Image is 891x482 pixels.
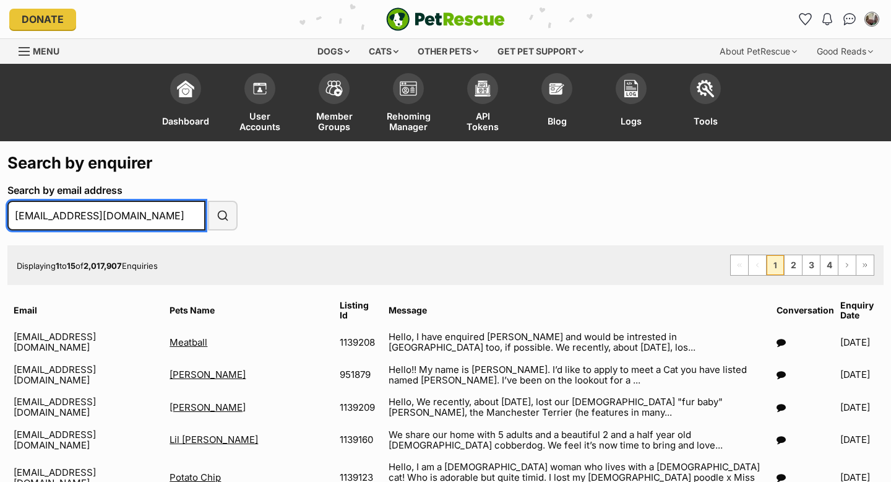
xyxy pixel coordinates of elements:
[84,261,122,271] strong: 2,017,907
[409,39,487,64] div: Other pets
[840,326,882,358] td: [DATE]
[312,110,356,132] span: Member Groups
[297,67,371,141] a: Member Groups
[19,39,68,61] a: Menu
[621,110,642,132] span: Logs
[400,81,417,96] img: group-profile-icon-3fa3cf56718a62981997c0bc7e787c4b2cf8bcc04b72c1350f741eb67cf2f40e.svg
[843,13,856,25] img: chat-41dd97257d64d25036548639549fe6c8038ab92f7586957e7f3b1b290dea8141.svg
[489,39,592,64] div: Get pet support
[384,326,770,358] td: Hello, I have enquired [PERSON_NAME] and would be intrested in [GEOGRAPHIC_DATA] too, if possible...
[325,81,343,97] img: team-members-icon-5396bd8760b3fe7c0b43da4ab00e1e3bb1a5d9ba89233759b79545d2d3fc5d0d.svg
[384,424,770,456] td: We share our home with 5 adults and a beautiful 2 and a half year old [DEMOGRAPHIC_DATA] cobberdo...
[67,261,75,271] strong: 15
[238,110,282,132] span: User Accounts
[548,80,566,97] img: blogs-icon-e71fceff818bbaa76155c998696f2ea9b8fc06abc828b24f45ee82a475c2fd99.svg
[335,326,382,358] td: 1139208
[177,80,194,97] img: dashboard-icon-eb2f2d2d3e046f16d808141f083e7271f6b2e854fb5c12c21221c1fb7104beca.svg
[9,392,163,423] td: [EMAIL_ADDRESS][DOMAIN_NAME]
[384,359,770,391] td: Hello!! My name is [PERSON_NAME]. I’d like to apply to meet a Cat you have listed named [PERSON_N...
[386,7,505,31] img: logo-e224e6f780fb5917bec1dbf3a21bbac754714ae5b6737aabdf751b685950b380.svg
[808,39,882,64] div: Good Reads
[697,80,714,97] img: tools-icon-677f8b7d46040df57c17cb185196fc8e01b2b03676c49af7ba82c462532e62ee.svg
[170,369,246,380] a: [PERSON_NAME]
[856,255,874,275] a: Last page
[9,359,163,391] td: [EMAIL_ADDRESS][DOMAIN_NAME]
[772,296,839,325] th: Conversation
[749,255,766,275] span: Previous page
[445,67,520,141] a: API Tokens
[795,9,882,29] ul: Account quick links
[795,9,815,29] a: Favourites
[9,424,163,456] td: [EMAIL_ADDRESS][DOMAIN_NAME]
[335,424,382,456] td: 1139160
[335,296,382,325] th: Listing Id
[7,152,884,173] h1: Search by enquirer
[866,13,878,25] img: Susan Irwin profile pic
[56,261,59,271] strong: 1
[386,7,505,31] a: PetRescue
[548,110,567,132] span: Blog
[335,359,382,391] td: 951879
[9,296,163,325] th: Email
[840,296,882,325] th: Enquiry Date
[862,9,882,29] button: My account
[162,110,209,132] span: Dashboard
[711,39,806,64] div: About PetRescue
[387,110,431,132] span: Rehoming Manager
[520,67,594,141] a: Blog
[384,392,770,423] td: Hello, We recently, about [DATE], lost our [DEMOGRAPHIC_DATA] "fur baby" [PERSON_NAME], the Manch...
[785,255,802,275] a: Page 2
[817,9,837,29] button: Notifications
[148,67,223,141] a: Dashboard
[694,110,718,132] span: Tools
[461,110,504,132] span: API Tokens
[360,39,407,64] div: Cats
[822,13,832,25] img: notifications-46538b983faf8c2785f20acdc204bb7945ddae34d4c08c2a6579f10ce5e182be.svg
[170,401,246,413] a: [PERSON_NAME]
[840,359,882,391] td: [DATE]
[371,67,445,141] a: Rehoming Manager
[7,185,205,196] label: Search by email address
[731,255,748,275] span: First page
[803,255,820,275] a: Page 3
[622,80,640,97] img: logs-icon-5bf4c29380941ae54b88474b1138927238aebebbc450bc62c8517511492d5a22.svg
[384,296,770,325] th: Message
[309,39,358,64] div: Dogs
[9,9,76,30] a: Donate
[767,255,784,275] span: Page 1
[17,261,158,271] span: Displaying to of Enquiries
[170,336,207,348] a: Meatball
[170,434,258,445] a: Lil [PERSON_NAME]
[33,46,59,56] span: Menu
[223,67,297,141] a: User Accounts
[730,255,874,276] nav: Pagination
[840,392,882,423] td: [DATE]
[165,296,334,325] th: Pets Name
[840,9,859,29] a: Conversations
[251,80,269,97] img: members-icon-d6bcda0bfb97e5ba05b48644448dc2971f67d37433e5abca221da40c41542bd5.svg
[335,392,382,423] td: 1139209
[838,255,856,275] a: Next page
[9,326,163,358] td: [EMAIL_ADDRESS][DOMAIN_NAME]
[474,80,491,97] img: api-icon-849e3a9e6f871e3acf1f60245d25b4cd0aad652aa5f5372336901a6a67317bd8.svg
[668,67,742,141] a: Tools
[820,255,838,275] a: Page 4
[594,67,668,141] a: Logs
[840,424,882,456] td: [DATE]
